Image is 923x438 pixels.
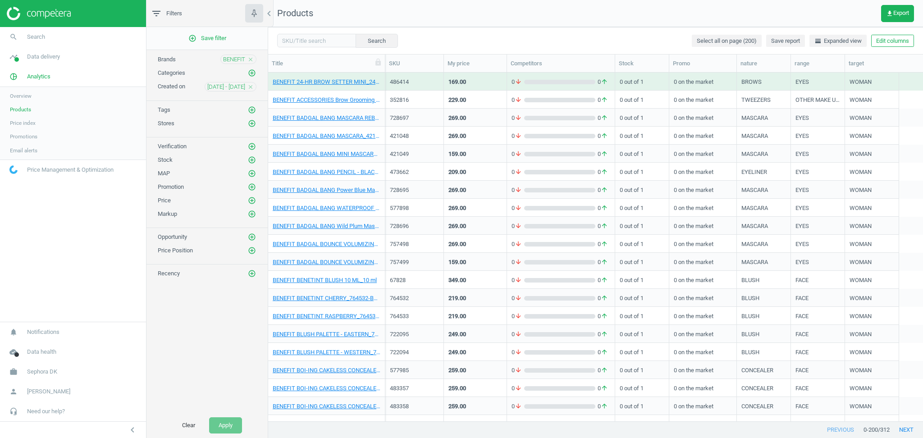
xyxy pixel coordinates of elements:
[795,96,840,107] div: OTHER MAKE UP ACC.
[674,362,732,378] div: 0 on the market
[264,8,274,19] i: chevron_left
[158,183,184,190] span: Promotion
[448,222,466,230] div: 269.00
[390,186,439,194] div: 728695
[595,312,610,320] span: 0
[248,183,256,191] i: add_circle_outline
[273,222,380,230] a: BENEFIT BADGAL BANG Wild Plum Mascara_728696-BADGAL BANG Wild Plum Mascara
[448,312,466,320] div: 219.00
[10,133,37,140] span: Promotions
[390,168,439,176] div: 473662
[158,270,180,277] span: Recency
[356,34,398,47] button: Search
[601,186,608,194] i: arrow_upward
[741,186,768,197] div: MASCARA
[158,247,193,254] span: Price Position
[448,330,466,338] div: 249.00
[248,269,256,278] i: add_circle_outline
[127,424,138,435] i: chevron_left
[273,240,380,248] a: BENEFIT BADGAL BOUNCE VOLUMIZING MASCARA_757498-BADGAL BOUNCE VOLUMINIZING MASCARA
[601,168,608,176] i: arrow_upward
[741,240,768,251] div: MASCARA
[390,96,439,104] div: 352816
[795,114,809,125] div: EYES
[448,186,466,194] div: 269.00
[390,348,439,356] div: 722094
[850,78,872,89] div: WOMAN
[247,182,256,192] button: add_circle_outline
[248,142,256,151] i: add_circle_outline
[697,37,757,45] span: Select all on page (200)
[448,59,503,68] div: My price
[850,222,872,233] div: WOMAN
[512,312,524,320] span: 0
[595,168,610,176] span: 0
[27,407,65,415] span: Need our help?
[273,366,380,374] a: BENEFIT BOI-ING CAKELESS CONCEALER 0.5_577985-BOI-ING CAKELESS CONCEALER 0.5
[247,196,256,205] button: add_circle_outline
[620,109,664,125] div: 0 out of 1
[601,348,608,356] i: arrow_upward
[7,7,71,20] img: ajHJNr6hYgQAAAAASUVORK5CYII=
[601,96,608,104] i: arrow_upward
[795,204,809,215] div: EYES
[515,348,522,356] i: arrow_downward
[601,114,608,122] i: arrow_upward
[795,258,809,269] div: EYES
[674,200,732,215] div: 0 on the market
[5,28,22,46] i: search
[673,59,733,68] div: Promo
[158,56,176,63] span: Brands
[273,330,380,338] a: BENEFIT BLUSH PALETTE - EASTERN_722095-BLUSH PALETTE - EASTERN
[247,269,256,278] button: add_circle_outline
[247,142,256,151] button: add_circle_outline
[850,132,872,143] div: WOMAN
[390,222,439,230] div: 728696
[620,218,664,233] div: 0 out of 1
[448,204,466,212] div: 269.00
[620,308,664,324] div: 0 out of 1
[448,150,466,158] div: 159.00
[273,150,380,158] a: BENEFIT BADGAL BANG MINI MASCARA_421049-Black - Travel Size
[674,236,732,251] div: 0 on the market
[273,384,380,392] a: BENEFIT BOI-ING CAKELESS CONCEALER 01_Teinte 1 (5 ml)
[5,48,22,65] i: timeline
[188,34,196,42] i: add_circle_outline
[247,56,254,63] i: close
[795,348,809,360] div: FACE
[595,222,610,230] span: 0
[207,83,245,91] span: [DATE] - [DATE]
[448,366,466,374] div: 259.00
[248,106,256,114] i: add_circle_outline
[595,258,610,266] span: 0
[741,114,768,125] div: MASCARA
[595,348,610,356] span: 0
[390,240,439,248] div: 757498
[390,294,439,302] div: 764532
[512,204,524,212] span: 0
[771,37,800,45] span: Save report
[146,29,268,47] button: add_circle_outlineSave filter
[795,294,809,306] div: FACE
[248,210,256,218] i: add_circle_outline
[766,35,805,47] button: Save report
[692,35,762,47] button: Select all on page (200)
[158,120,174,127] span: Stores
[10,147,37,154] span: Email alerts
[850,348,872,360] div: WOMAN
[248,233,256,241] i: add_circle_outline
[515,312,522,320] i: arrow_downward
[674,164,732,179] div: 0 on the market
[10,92,32,100] span: Overview
[247,233,256,242] button: add_circle_outline
[273,258,380,266] a: BENEFIT BADGAL BOUNCE VOLUMIZING MINI MASCARA_757499-BADGAL BOUNCE MINI VOLUMINIZING MASCARA
[512,114,524,122] span: 0
[674,344,732,360] div: 0 on the market
[850,168,872,179] div: WOMAN
[273,402,380,411] a: BENEFIT BOI-ING CAKELESS CONCEALER 02_Teinte 2 (5 ml)
[273,420,380,429] a: BENEFIT BOI-ING CAKELESS CONCEALER 03_Teinte 3 (5 ml)
[448,132,466,140] div: 269.00
[448,294,466,302] div: 219.00
[795,132,809,143] div: EYES
[795,222,809,233] div: EYES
